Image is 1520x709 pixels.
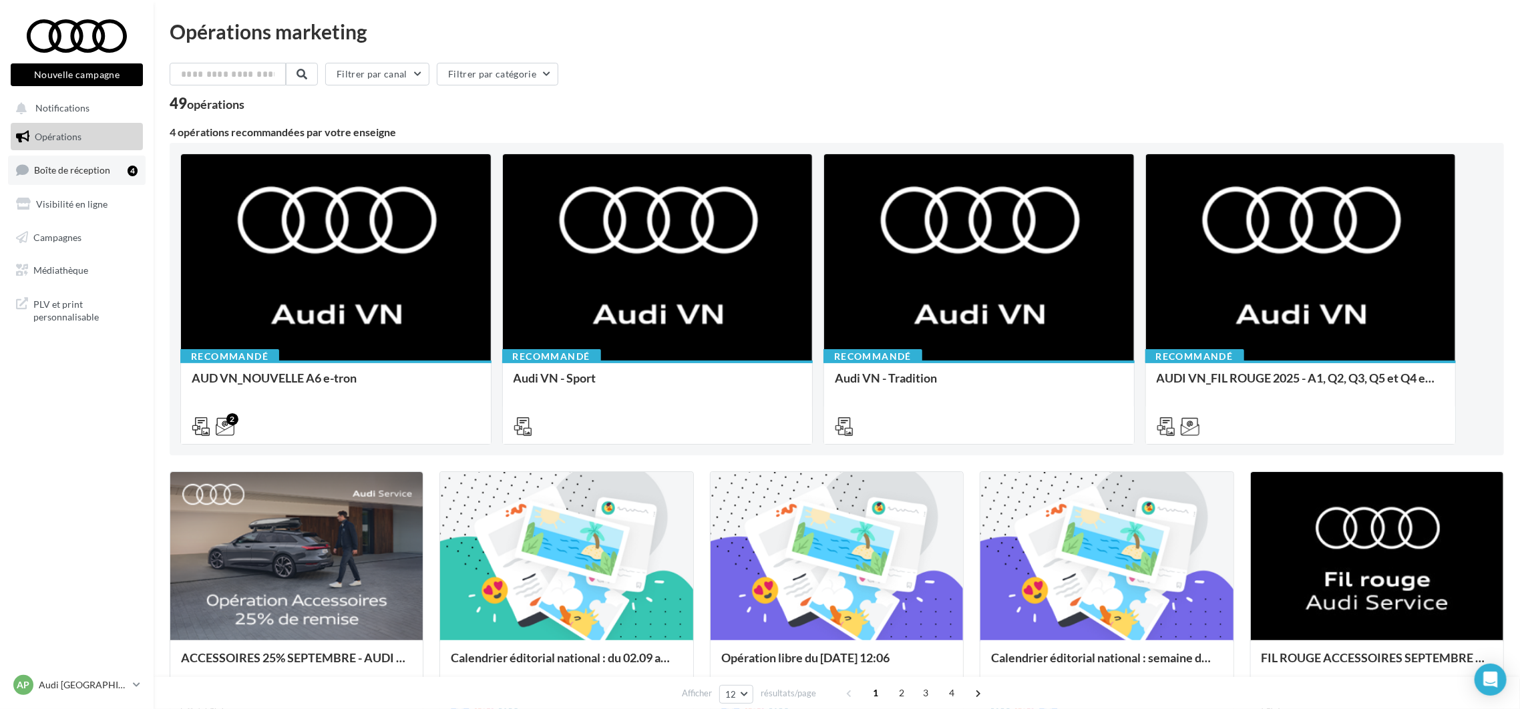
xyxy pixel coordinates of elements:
div: Audi VN - Sport [514,371,802,398]
div: Open Intercom Messenger [1475,664,1507,696]
div: Recommandé [823,349,922,364]
div: 4 opérations recommandées par votre enseigne [170,127,1504,138]
span: 1 [866,682,887,704]
div: Recommandé [502,349,601,364]
p: Audi [GEOGRAPHIC_DATA] [39,678,128,692]
span: Médiathèque [33,264,88,276]
div: Calendrier éditorial national : du 02.09 au 03.09 [451,651,682,678]
div: ACCESSOIRES 25% SEPTEMBRE - AUDI SERVICE [181,651,412,678]
a: Campagnes [8,224,146,252]
div: Calendrier éditorial national : semaine du 25.08 au 31.08 [991,651,1222,678]
button: 12 [719,685,753,704]
span: AP [17,678,30,692]
a: AP Audi [GEOGRAPHIC_DATA] [11,672,143,698]
span: 12 [725,689,737,700]
div: Audi VN - Tradition [835,371,1123,398]
a: PLV et print personnalisable [8,290,146,329]
span: PLV et print personnalisable [33,295,138,324]
a: Médiathèque [8,256,146,284]
div: Opération libre du [DATE] 12:06 [721,651,952,678]
div: AUD VN_NOUVELLE A6 e-tron [192,371,480,398]
div: AUDI VN_FIL ROUGE 2025 - A1, Q2, Q3, Q5 et Q4 e-tron [1157,371,1445,398]
span: Visibilité en ligne [36,198,108,210]
div: 2 [226,413,238,425]
button: Filtrer par catégorie [437,63,558,85]
div: Opérations marketing [170,21,1504,41]
button: Nouvelle campagne [11,63,143,86]
a: Opérations [8,123,146,151]
span: 2 [892,682,913,704]
a: Boîte de réception4 [8,156,146,184]
div: 49 [170,96,244,111]
span: 4 [942,682,963,704]
span: Campagnes [33,231,81,242]
a: Visibilité en ligne [8,190,146,218]
div: 4 [128,166,138,176]
div: Recommandé [1145,349,1244,364]
div: FIL ROUGE ACCESSOIRES SEPTEMBRE - AUDI SERVICE [1262,651,1493,678]
span: résultats/page [761,687,816,700]
span: 3 [916,682,937,704]
span: Notifications [35,103,89,114]
span: Opérations [35,131,81,142]
div: opérations [187,98,244,110]
div: Recommandé [180,349,279,364]
span: Boîte de réception [34,164,110,176]
span: Afficher [682,687,712,700]
button: Filtrer par canal [325,63,429,85]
